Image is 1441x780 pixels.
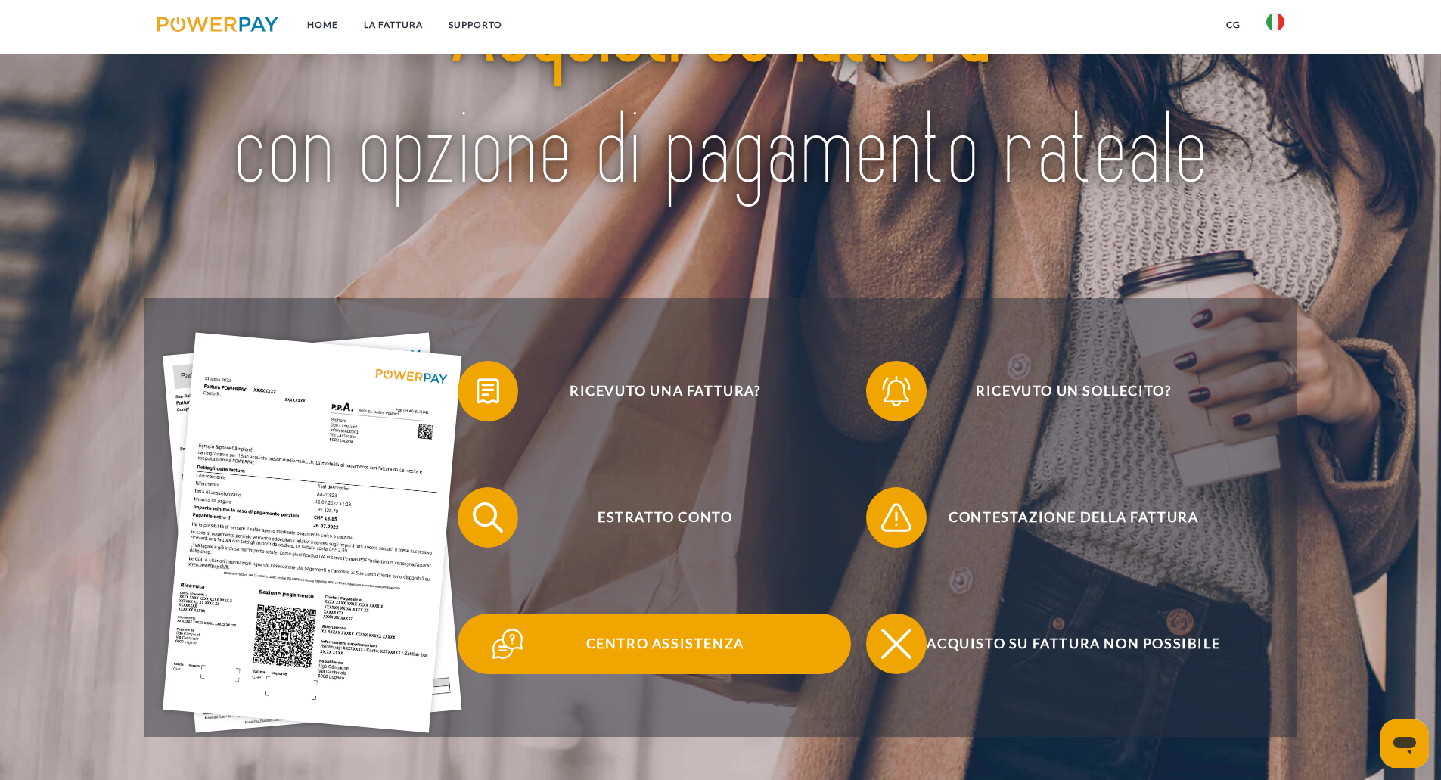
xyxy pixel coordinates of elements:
span: Ricevuto una fattura? [480,361,850,421]
button: Estratto conto [458,487,851,548]
button: Ricevuto una fattura? [458,361,851,421]
span: Centro assistenza [480,614,850,674]
a: Supporto [436,11,515,39]
img: qb_close.svg [877,625,915,663]
a: Home [294,11,351,39]
img: it [1266,13,1284,31]
span: Contestazione della fattura [888,487,1259,548]
button: Contestazione della fattura [866,487,1259,548]
img: single_invoice_powerpay_it.jpg [163,333,462,733]
img: logo-powerpay.svg [157,17,279,32]
img: qb_help.svg [489,625,526,663]
img: qb_bill.svg [469,372,507,410]
span: Estratto conto [480,487,850,548]
a: LA FATTURA [351,11,436,39]
img: qb_bell.svg [877,372,915,410]
button: Ricevuto un sollecito? [866,361,1259,421]
iframe: Pulsante per aprire la finestra di messaggistica [1380,719,1429,768]
img: qb_warning.svg [877,499,915,536]
span: Acquisto su fattura non possibile [888,614,1259,674]
img: qb_search.svg [469,499,507,536]
a: CG [1213,11,1253,39]
button: Acquisto su fattura non possibile [866,614,1259,674]
span: Ricevuto un sollecito? [888,361,1259,421]
button: Centro assistenza [458,614,851,674]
